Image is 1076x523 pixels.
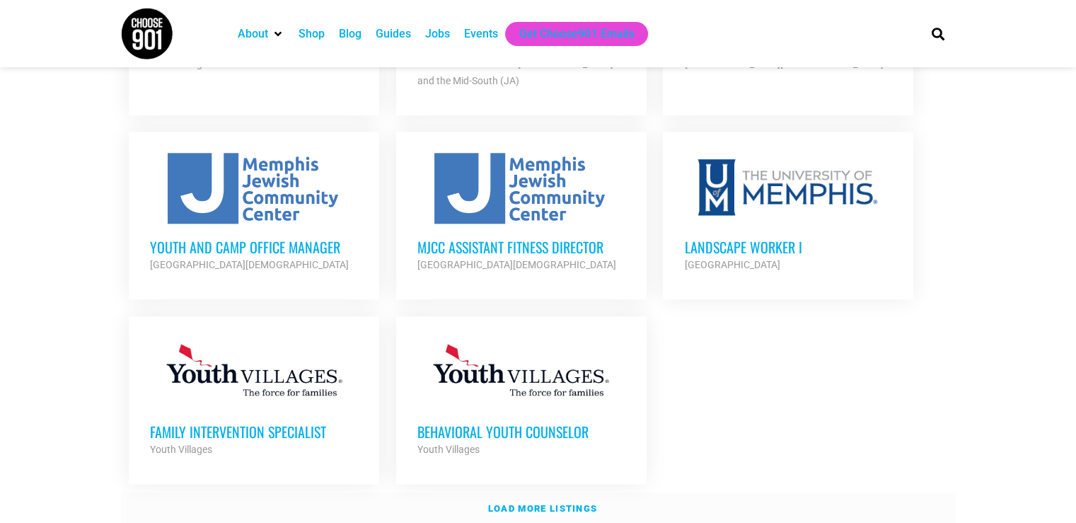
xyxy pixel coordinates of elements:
nav: Main nav [231,22,907,46]
div: About [231,22,291,46]
strong: [GEOGRAPHIC_DATA][DEMOGRAPHIC_DATA] [684,58,883,69]
h3: Youth and Camp Office Manager [150,238,358,256]
strong: [GEOGRAPHIC_DATA][DEMOGRAPHIC_DATA] [417,259,616,270]
div: Search [926,22,949,45]
strong: Youth Villages [417,444,480,455]
a: Jobs [425,25,450,42]
strong: [GEOGRAPHIC_DATA] [684,259,780,270]
h3: Family Intervention Specialist [150,423,358,441]
a: Youth and Camp Office Manager [GEOGRAPHIC_DATA][DEMOGRAPHIC_DATA] [129,132,379,294]
a: MJCC Assistant Fitness Director [GEOGRAPHIC_DATA][DEMOGRAPHIC_DATA] [396,132,647,294]
strong: [GEOGRAPHIC_DATA][DEMOGRAPHIC_DATA] [150,259,349,270]
strong: Load more listings [488,503,597,514]
a: Blog [339,25,361,42]
a: Get Choose901 Emails [519,25,634,42]
a: Events [464,25,498,42]
strong: Youth Villages [150,444,212,455]
a: Guides [376,25,411,42]
h3: Landscape Worker I [684,238,892,256]
a: Family Intervention Specialist Youth Villages [129,316,379,479]
a: About [238,25,268,42]
strong: Junior Achievement of [GEOGRAPHIC_DATA] and the Mid-South (JA) [417,58,613,86]
strong: Youth Villages [150,58,212,69]
a: Shop [299,25,325,42]
h3: MJCC Assistant Fitness Director [417,238,625,256]
a: Landscape Worker I [GEOGRAPHIC_DATA] [663,132,913,294]
a: Behavioral Youth Counselor Youth Villages [396,316,647,479]
h3: Behavioral Youth Counselor [417,423,625,441]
